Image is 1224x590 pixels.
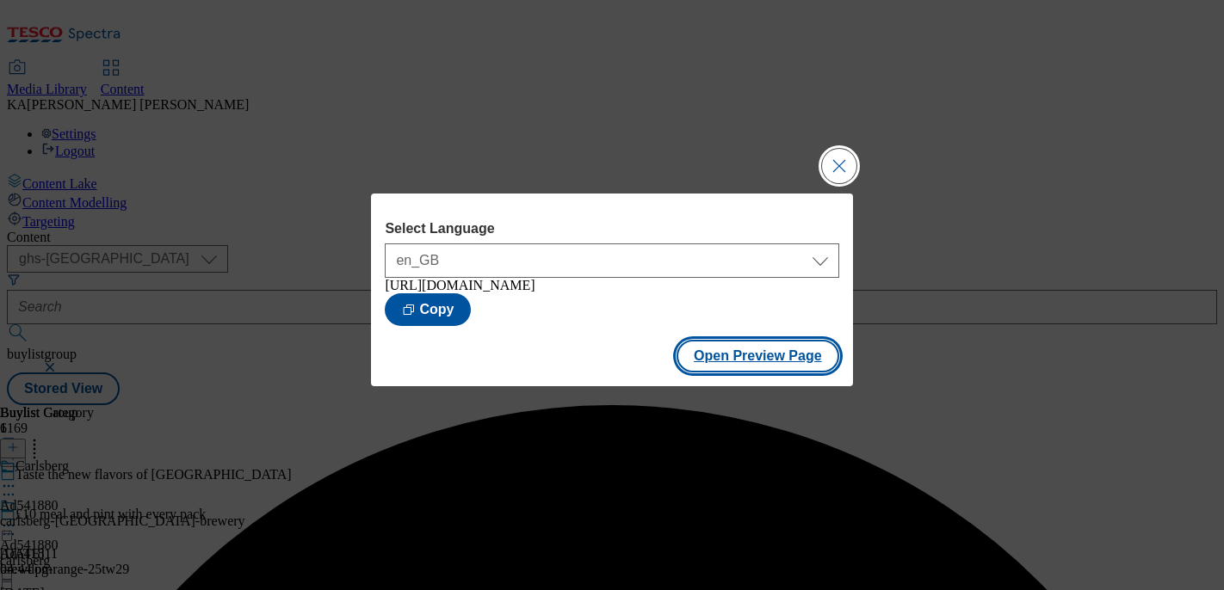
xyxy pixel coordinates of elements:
label: Select Language [385,221,838,237]
button: Close Modal [822,149,856,183]
button: Copy [385,293,471,326]
button: Open Preview Page [677,340,839,372]
div: Modal [371,194,852,386]
div: [URL][DOMAIN_NAME] [385,278,838,293]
